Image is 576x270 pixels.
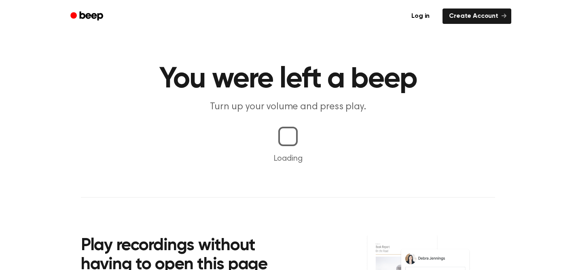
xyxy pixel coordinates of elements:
p: Loading [10,153,566,165]
a: Beep [65,9,110,24]
a: Create Account [443,9,511,24]
h1: You were left a beep [81,65,495,94]
p: Turn up your volume and press play. [133,100,443,114]
a: Log in [403,7,438,26]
